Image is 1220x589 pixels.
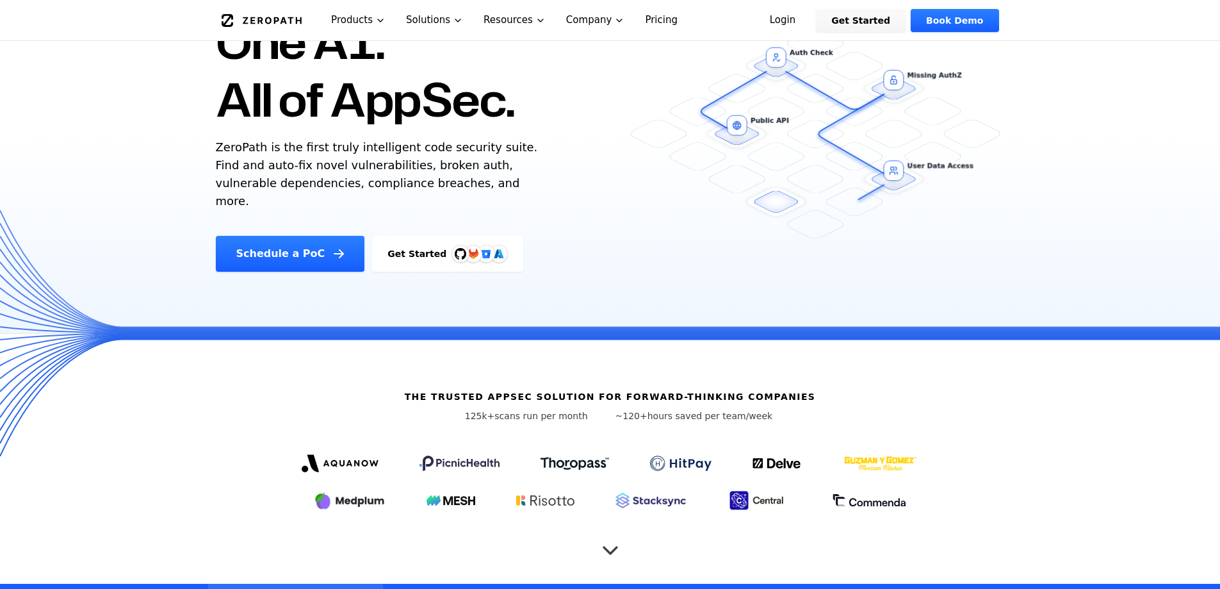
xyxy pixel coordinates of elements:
span: ~120+ [615,411,647,421]
a: Login [754,9,811,32]
a: Schedule a PoC [216,236,365,272]
img: Mesh [427,495,475,506]
img: GitLab [460,241,486,267]
img: Central [727,489,791,512]
img: Azure [494,249,504,259]
img: GitHub [455,248,466,260]
p: ZeroPath is the first truly intelligent code security suite. Find and auto-fix novel vulnerabilit... [216,138,544,210]
a: Book Demo [911,9,998,32]
img: GYG [843,448,918,479]
img: Thoropass [541,457,609,470]
p: hours saved per team/week [615,410,773,422]
a: Get Started [816,9,906,32]
h6: The Trusted AppSec solution for forward-thinking companies [405,390,816,403]
svg: Bitbucket [479,247,493,261]
p: scans run per month [448,410,605,422]
h1: One AI. All of AppSec. [216,13,515,128]
a: Get StartedGitHubGitLabAzure [372,236,523,272]
img: Medplum [314,490,386,511]
img: Stacksync [615,493,686,508]
button: Scroll to next section [598,531,623,557]
span: 125k+ [465,411,495,421]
